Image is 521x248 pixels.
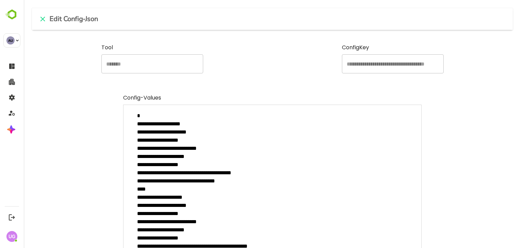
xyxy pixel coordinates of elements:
[6,36,15,45] div: AU
[3,8,21,21] img: BambooboxLogoMark.f1c84d78b4c51b1a7b5f700c9845e183.svg
[99,94,398,102] label: Config-Values
[318,43,420,52] label: ConfigKey
[78,43,179,52] label: Tool
[6,231,17,242] div: UG
[7,213,16,222] button: Logout
[12,12,26,26] button: close
[26,14,74,24] h6: Edit Config-Json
